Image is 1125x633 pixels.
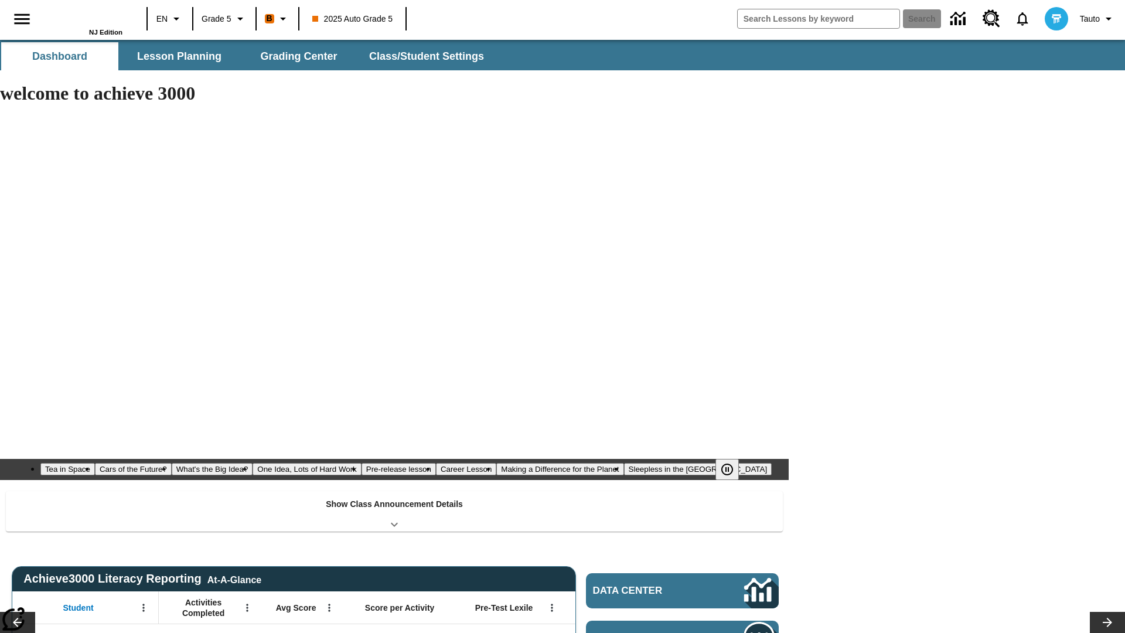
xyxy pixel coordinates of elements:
[207,573,261,586] div: At-A-Glance
[137,50,221,63] span: Lesson Planning
[23,572,261,586] span: Achieve3000 Literacy Reporting
[240,42,357,70] button: Grading Center
[238,599,256,617] button: Open Menu
[151,8,189,29] button: Language: EN, Select a language
[253,463,361,475] button: Slide 4 One Idea, Lots of Hard Work
[1045,7,1068,30] img: avatar image
[156,13,168,25] span: EN
[260,8,295,29] button: Boost Class color is orange. Change class color
[715,459,751,480] div: Pause
[321,599,338,617] button: Open Menu
[5,2,39,36] button: Open side menu
[260,50,337,63] span: Grading Center
[95,463,172,475] button: Slide 2 Cars of the Future?
[543,599,561,617] button: Open Menu
[276,603,316,613] span: Avg Score
[715,459,739,480] button: Pause
[202,13,231,25] span: Grade 5
[63,603,94,613] span: Student
[943,3,976,35] a: Data Center
[40,463,95,475] button: Slide 1 Tea in Space
[312,13,393,25] span: 2025 Auto Grade 5
[46,4,122,36] div: Home
[1080,13,1100,25] span: Tauto
[365,603,435,613] span: Score per Activity
[1075,8,1120,29] button: Profile/Settings
[89,29,122,36] span: NJ Edition
[326,498,463,511] p: Show Class Announcement Details
[360,42,493,70] button: Class/Student Settings
[436,463,496,475] button: Slide 6 Career Lesson
[475,603,533,613] span: Pre-Test Lexile
[267,11,272,26] span: B
[121,42,238,70] button: Lesson Planning
[976,3,1007,35] a: Resource Center, Will open in new tab
[165,597,242,618] span: Activities Completed
[1090,612,1125,633] button: Lesson carousel, Next
[496,463,623,475] button: Slide 7 Making a Difference for the Planet
[197,8,252,29] button: Grade: Grade 5, Select a grade
[172,463,253,475] button: Slide 3 What's the Big Idea?
[1,42,118,70] button: Dashboard
[369,50,484,63] span: Class/Student Settings
[362,463,436,475] button: Slide 5 Pre-release lesson
[1007,4,1038,34] a: Notifications
[624,463,772,475] button: Slide 8 Sleepless in the Animal Kingdom
[6,491,783,532] div: Show Class Announcement Details
[46,5,122,29] a: Home
[32,50,87,63] span: Dashboard
[593,585,704,597] span: Data Center
[586,573,779,608] a: Data Center
[135,599,152,617] button: Open Menu
[738,9,899,28] input: search field
[1038,4,1075,34] button: Select a new avatar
